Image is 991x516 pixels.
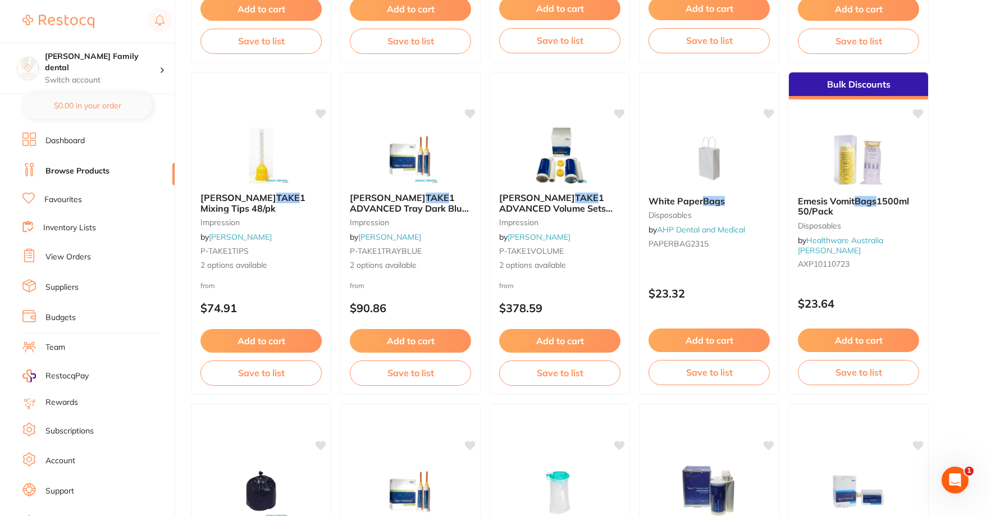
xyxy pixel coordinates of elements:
[649,28,770,53] button: Save to list
[350,281,364,290] span: from
[276,192,300,203] em: TAKE
[649,328,770,352] button: Add to cart
[499,246,564,256] span: P-TAKE1VOLUME
[657,225,745,235] a: AHP Dental and Medical
[200,281,215,290] span: from
[499,193,620,213] b: Kerr TAKE 1 ADVANCED Volume Sets 380ml x 2 Cartridges
[209,232,272,242] a: [PERSON_NAME]
[22,15,94,28] img: Restocq Logo
[350,193,471,213] b: Kerr TAKE 1 ADVANCED Tray Dark Blue Sets
[200,360,322,385] button: Save to list
[499,302,620,314] p: $378.59
[798,195,855,207] span: Emesis Vomit
[45,75,159,86] p: Switch account
[798,297,919,310] p: $23.64
[374,127,447,184] img: Kerr TAKE 1 ADVANCED Tray Dark Blue Sets
[45,455,75,467] a: Account
[350,360,471,385] button: Save to list
[45,135,85,147] a: Dashboard
[350,302,471,314] p: $90.86
[499,232,570,242] span: by
[45,486,74,497] a: Support
[508,232,570,242] a: [PERSON_NAME]
[45,252,91,263] a: View Orders
[798,235,883,255] span: by
[45,312,76,323] a: Budgets
[200,329,322,353] button: Add to cart
[499,281,514,290] span: from
[649,211,770,220] small: disposables
[45,426,94,437] a: Subscriptions
[942,467,969,494] iframe: Intercom live chat
[575,192,599,203] em: TAKE
[798,29,919,53] button: Save to list
[499,28,620,53] button: Save to list
[200,192,276,203] span: [PERSON_NAME]
[200,192,305,213] span: 1 Mixing Tips 48/pk
[17,57,39,79] img: Westbrook Family dental
[350,192,426,203] span: [PERSON_NAME]
[499,192,613,224] span: 1 ADVANCED Volume Sets 380ml x 2 Cartridges
[200,193,322,213] b: Kerr TAKE 1 Mixing Tips 48/pk
[44,194,82,206] a: Favourites
[45,282,79,293] a: Suppliers
[499,360,620,385] button: Save to list
[200,302,322,314] p: $74.91
[649,196,770,206] b: White Paper Bags
[45,51,159,73] h4: Westbrook Family dental
[965,467,974,476] span: 1
[798,360,919,385] button: Save to list
[225,127,298,184] img: Kerr TAKE 1 Mixing Tips 48/pk
[798,259,850,269] span: AXP10110723
[499,218,620,227] small: impression
[798,221,919,230] small: Disposables
[350,192,469,224] span: 1 ADVANCED Tray Dark Blue Sets
[45,342,65,353] a: Team
[649,225,745,235] span: by
[200,29,322,53] button: Save to list
[798,195,909,217] span: 1500ml 50/Pack
[499,260,620,271] span: 2 options available
[649,239,709,249] span: PAPERBAG2315
[200,218,322,227] small: impression
[22,369,89,382] a: RestocqPay
[200,232,272,242] span: by
[499,192,575,203] span: [PERSON_NAME]
[673,131,746,187] img: White Paper Bags
[789,72,928,99] div: Bulk Discounts
[45,371,89,382] span: RestocqPay
[200,246,249,256] span: P-TAKE1TIPS
[358,232,421,242] a: [PERSON_NAME]
[350,29,471,53] button: Save to list
[350,246,422,256] span: P-TAKE1TRAYBLUE
[649,360,770,385] button: Save to list
[855,195,876,207] em: Bags
[45,166,109,177] a: Browse Products
[22,8,94,34] a: Restocq Logo
[523,127,596,184] img: Kerr TAKE 1 ADVANCED Volume Sets 380ml x 2 Cartridges
[649,195,703,207] span: White Paper
[798,196,919,217] b: Emesis Vomit Bags 1500ml 50/Pack
[798,235,883,255] a: Healthware Australia [PERSON_NAME]
[350,232,421,242] span: by
[350,218,471,227] small: impression
[426,192,449,203] em: TAKE
[45,397,78,408] a: Rewards
[22,92,152,119] button: $0.00 in your order
[649,287,770,300] p: $23.32
[822,131,895,187] img: Emesis Vomit Bags 1500ml 50/Pack
[350,329,471,353] button: Add to cart
[499,329,620,353] button: Add to cart
[350,260,471,271] span: 2 options available
[798,328,919,352] button: Add to cart
[22,369,36,382] img: RestocqPay
[43,222,96,234] a: Inventory Lists
[703,195,725,207] em: Bags
[200,260,322,271] span: 2 options available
